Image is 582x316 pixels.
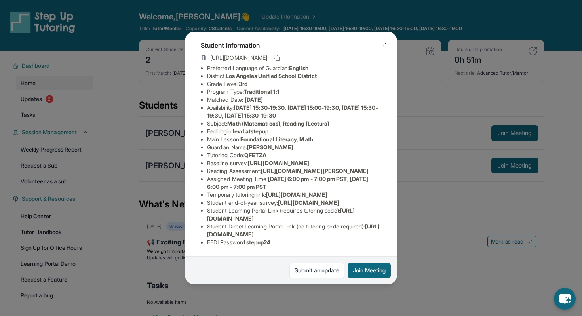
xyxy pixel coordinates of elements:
li: Student Learning Portal Link (requires tutoring code) : [207,207,381,223]
li: Availability: [207,104,381,120]
span: [URL][DOMAIN_NAME][PERSON_NAME] [261,168,369,174]
span: QFETZA [244,152,266,158]
li: Eedi login : [207,128,381,135]
li: Student end-of-year survey : [207,199,381,207]
li: District: [207,72,381,80]
li: Reading Assessment : [207,167,381,175]
li: Baseline survey : [207,159,381,167]
li: Assigned Meeting Time : [207,175,381,191]
button: Copy link [272,53,281,63]
a: Submit an update [289,263,344,278]
span: Los Angeles Unified School District [226,72,317,79]
li: Guardian Name : [207,143,381,151]
li: Subject : [207,120,381,128]
span: Traditional 1:1 [244,88,280,95]
button: Join Meeting [348,263,391,278]
span: English [289,65,308,71]
li: Preferred Language of Guardian: [207,64,381,72]
span: stepup24 [246,239,271,246]
span: [DATE] 6:00 pm - 7:00 pm PST, [DATE] 6:00 pm - 7:00 pm PST [207,175,368,190]
li: Program Type: [207,88,381,96]
li: EEDI Password : [207,238,381,246]
button: chat-button [554,288,576,310]
li: Temporary tutoring link : [207,191,381,199]
li: Student Direct Learning Portal Link (no tutoring code required) : [207,223,381,238]
span: [URL][DOMAIN_NAME] [210,54,267,62]
span: [PERSON_NAME] [247,144,293,150]
span: [DATE] 15:30-19:30, [DATE] 15:00-19:30, [DATE] 15:30-19:30, [DATE] 15:30-19:30 [207,104,378,119]
img: Close Icon [382,40,388,47]
li: Matched Date: [207,96,381,104]
span: [URL][DOMAIN_NAME] [266,191,327,198]
li: Main Lesson : [207,135,381,143]
span: [DATE] [245,96,263,103]
span: Math (Matemáticas), Reading (Lectura) [227,120,330,127]
span: 3rd [239,80,247,87]
li: Tutoring Code : [207,151,381,159]
h4: Student Information [201,40,381,50]
span: [URL][DOMAIN_NAME] [278,199,339,206]
span: Foundational Literacy, Math [240,136,313,143]
li: Grade Level: [207,80,381,88]
span: levd.atstepup [233,128,268,135]
span: [URL][DOMAIN_NAME] [248,160,309,166]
